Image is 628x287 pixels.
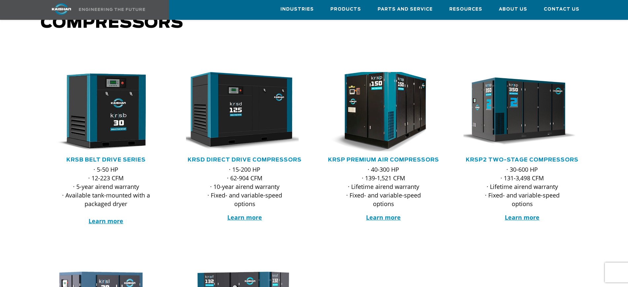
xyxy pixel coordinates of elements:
img: krsb30 [42,72,160,151]
p: · 30-600 HP · 131-3,498 CFM · Lifetime airend warranty · Fixed- and variable-speed options [477,165,568,208]
a: Resources [449,0,482,18]
p: · 40-300 HP · 139-1,521 CFM · Lifetime airend warranty · Fixed- and variable-speed options [338,165,429,208]
img: kaishan logo [37,3,86,15]
div: krsp150 [325,72,442,151]
span: Parts and Service [378,6,433,13]
img: Engineering the future [79,8,145,11]
a: KRSP2 Two-Stage Compressors [466,157,578,162]
a: Industries [280,0,314,18]
a: Parts and Service [378,0,433,18]
a: Learn more [505,213,539,221]
div: krsp350 [463,72,581,151]
a: Contact Us [544,0,579,18]
a: KRSB Belt Drive Series [66,157,146,162]
span: Resources [449,6,482,13]
div: krsb30 [47,72,165,151]
a: About Us [499,0,527,18]
img: krsd125 [181,72,299,151]
span: Contact Us [544,6,579,13]
a: Learn more [227,213,262,221]
span: Products [330,6,361,13]
div: krsd125 [186,72,304,151]
p: · 15-200 HP · 62-904 CFM · 10-year airend warranty · Fixed- and variable-speed options [199,165,290,208]
a: KRSP Premium Air Compressors [328,157,439,162]
span: Industries [280,6,314,13]
a: KRSD Direct Drive Compressors [188,157,302,162]
img: krsp350 [459,72,576,151]
img: krsp150 [314,68,443,155]
a: Products [330,0,361,18]
span: About Us [499,6,527,13]
a: Learn more [366,213,401,221]
p: · 5-50 HP · 12-223 CFM · 5-year airend warranty · Available tank-mounted with a packaged dryer [60,165,152,225]
a: Learn more [89,217,123,225]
